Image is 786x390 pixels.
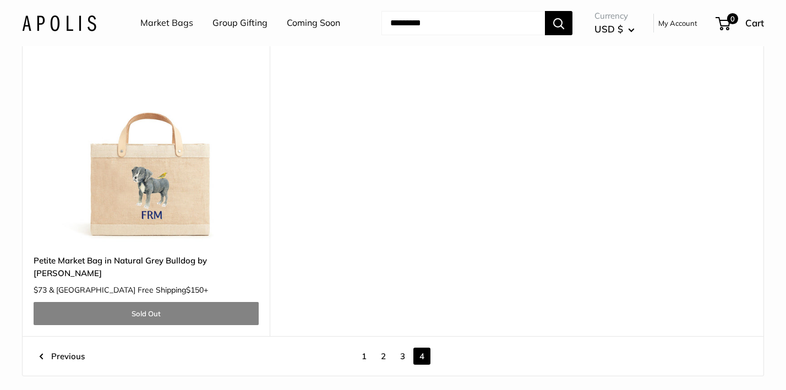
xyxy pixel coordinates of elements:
span: & [GEOGRAPHIC_DATA] Free Shipping + [49,286,208,294]
span: $150 [186,285,204,295]
span: Currency [594,8,635,24]
span: Cart [745,17,764,29]
span: USD $ [594,23,623,35]
a: 0 Cart [717,14,764,32]
a: Petite Market Bag in Natural Grey Bulldog by Amy LogsdonPetite Market Bag in Natural Grey Bulldog... [34,18,259,243]
a: My Account [658,17,697,30]
a: Petite Market Bag in Natural Grey Bulldog by [PERSON_NAME] [34,254,259,280]
a: 3 [394,348,411,365]
span: $73 [34,285,47,295]
a: 2 [375,348,392,365]
input: Search... [381,11,545,35]
a: Coming Soon [287,15,340,31]
span: 4 [413,348,430,365]
img: Petite Market Bag in Natural Grey Bulldog by Amy Logsdon [34,18,259,243]
img: Apolis [22,15,96,31]
a: 1 [356,348,373,365]
button: Search [545,11,572,35]
a: Market Bags [140,15,193,31]
button: USD $ [594,20,635,38]
a: Group Gifting [212,15,268,31]
a: Sold Out [34,302,259,325]
span: 0 [727,13,738,24]
iframe: Sign Up via Text for Offers [9,348,118,381]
